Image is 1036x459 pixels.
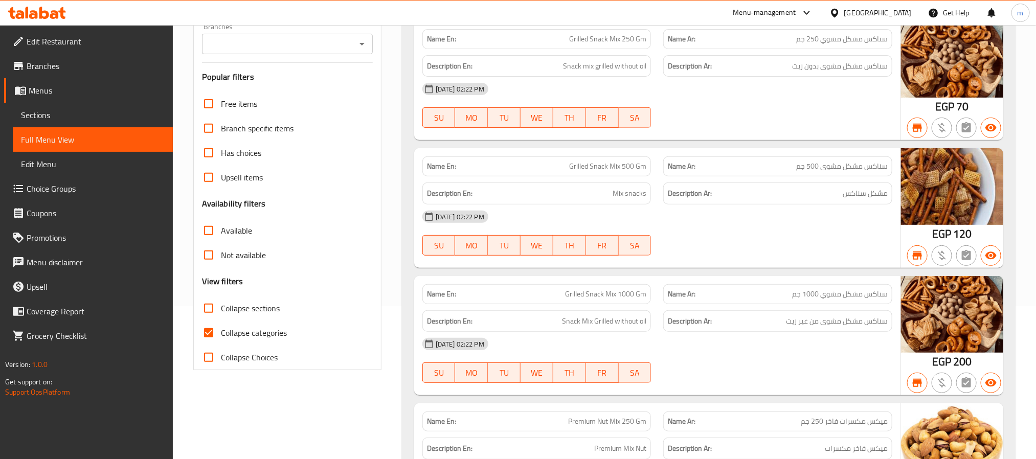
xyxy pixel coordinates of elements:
[733,7,796,19] div: Menu-management
[459,110,484,125] span: MO
[202,198,266,210] h3: Availability filters
[935,97,954,117] span: EGP
[221,171,263,183] span: Upsell items
[843,187,888,200] span: مشكل سناكس
[4,299,173,324] a: Coverage Report
[594,442,646,455] span: Premium Mix Nut
[562,315,646,328] span: Snack Mix Grilled without oil
[221,249,266,261] span: Not available
[4,29,173,54] a: Edit Restaurant
[792,289,888,300] span: سناكس مشكل مشوي 1000 جم
[5,385,70,399] a: Support.OpsPlatform
[619,362,651,383] button: SA
[569,34,646,44] span: Grilled Snack Mix 250 Gm
[4,201,173,225] a: Coupons
[4,78,173,103] a: Menus
[13,152,173,176] a: Edit Menu
[557,238,582,253] span: TH
[459,365,484,380] span: MO
[981,245,1001,266] button: Available
[844,7,912,18] div: [GEOGRAPHIC_DATA]
[488,362,521,383] button: TU
[907,118,928,138] button: Branch specific item
[4,54,173,78] a: Branches
[27,305,165,317] span: Coverage Report
[427,365,452,380] span: SU
[901,21,1003,98] img: mmw_638747270876650770
[221,224,252,237] span: Available
[932,245,952,266] button: Purchased item
[492,110,516,125] span: TU
[553,107,586,128] button: TH
[21,109,165,121] span: Sections
[432,212,488,222] span: [DATE] 02:22 PM
[27,330,165,342] span: Grocery Checklist
[565,289,646,300] span: Grilled Snack Mix 1000 Gm
[4,324,173,348] a: Grocery Checklist
[932,118,952,138] button: Purchased item
[525,238,549,253] span: WE
[221,351,278,363] span: Collapse Choices
[792,60,888,73] span: سناكس مشكل مشوى بدون زيت
[221,302,280,314] span: Collapse sections
[557,365,582,380] span: TH
[557,110,582,125] span: TH
[5,358,30,371] span: Version:
[422,235,456,256] button: SU
[13,103,173,127] a: Sections
[521,235,553,256] button: WE
[953,224,972,244] span: 120
[4,274,173,299] a: Upsell
[221,122,294,134] span: Branch specific items
[668,187,712,200] strong: Description Ar:
[427,315,472,328] strong: Description En:
[801,416,888,427] span: ميكس مكسرات فاخر 250 جم
[27,35,165,48] span: Edit Restaurant
[901,276,1003,353] img: mmw_638747251213615615
[27,281,165,293] span: Upsell
[29,84,165,97] span: Menus
[432,339,488,349] span: [DATE] 02:22 PM
[427,187,472,200] strong: Description En:
[355,37,369,51] button: Open
[521,107,553,128] button: WE
[668,442,712,455] strong: Description Ar:
[619,107,651,128] button: SA
[5,375,52,388] span: Get support on:
[901,148,1003,225] img: %D8%B3%D9%86%D8%A7%D9%83%D8%B3_%D9%85%D8%B4%D9%83%D9%84_%D9%85%D8%B4%D9%88%D9%8A_500_%D8%AC%D8%B1...
[825,442,888,455] span: ميكس فاخر مكسرات
[668,416,695,427] strong: Name Ar:
[623,238,647,253] span: SA
[525,110,549,125] span: WE
[21,133,165,146] span: Full Menu View
[427,238,452,253] span: SU
[668,315,712,328] strong: Description Ar:
[932,352,951,372] span: EGP
[907,373,928,393] button: Branch specific item
[956,245,977,266] button: Not has choices
[432,84,488,94] span: [DATE] 02:22 PM
[492,238,516,253] span: TU
[590,238,615,253] span: FR
[907,245,928,266] button: Branch specific item
[569,161,646,172] span: Grilled Snack Mix 500 Gm
[427,289,456,300] strong: Name En:
[1018,7,1024,18] span: m
[27,256,165,268] span: Menu disclaimer
[427,60,472,73] strong: Description En:
[613,187,646,200] span: Mix snacks
[21,158,165,170] span: Edit Menu
[27,182,165,195] span: Choice Groups
[32,358,48,371] span: 1.0.0
[27,60,165,72] span: Branches
[221,98,257,110] span: Free items
[4,250,173,274] a: Menu disclaimer
[668,34,695,44] strong: Name Ar:
[796,34,888,44] span: سناكس مشكل مشوي 250 جم
[586,107,619,128] button: FR
[459,238,484,253] span: MO
[488,235,521,256] button: TU
[553,235,586,256] button: TH
[427,34,456,44] strong: Name En:
[455,107,488,128] button: MO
